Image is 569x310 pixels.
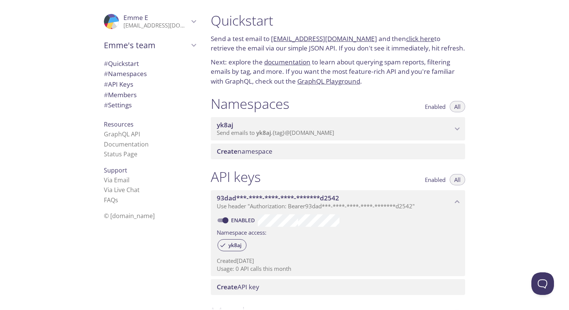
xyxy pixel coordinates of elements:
div: Create namespace [211,144,465,159]
span: yk8aj [217,121,233,129]
span: # [104,69,108,78]
span: # [104,80,108,89]
span: Members [104,90,137,99]
div: Emme's team [98,35,202,55]
a: Enabled [230,217,258,224]
span: s [115,196,118,204]
div: Emme E [98,9,202,34]
h1: API keys [211,168,261,185]
span: Send emails to . {tag} @[DOMAIN_NAME] [217,129,334,136]
div: yk8aj [218,239,246,251]
span: Create [217,283,237,291]
h1: Quickstart [211,12,465,29]
span: Quickstart [104,59,139,68]
p: Send a test email to and then to retrieve the email via our simple JSON API. If you don't see it ... [211,34,465,53]
p: [EMAIL_ADDRESS][DOMAIN_NAME] [123,22,189,29]
span: API Keys [104,80,133,89]
p: Created [DATE] [217,257,459,265]
a: GraphQL API [104,130,140,138]
a: Status Page [104,150,137,158]
span: Create [217,147,237,156]
div: Team Settings [98,100,202,110]
h1: Namespaces [211,95,289,112]
div: Create API Key [211,279,465,295]
div: yk8aj namespace [211,117,465,140]
div: Quickstart [98,58,202,69]
label: Namespace access: [217,227,266,238]
span: Namespaces [104,69,147,78]
span: # [104,90,108,99]
button: All [450,101,465,112]
a: Documentation [104,140,149,148]
p: Usage: 0 API calls this month [217,265,459,273]
div: Namespaces [98,69,202,79]
span: yk8aj [224,242,246,249]
div: API Keys [98,79,202,90]
a: FAQ [104,196,118,204]
button: Enabled [420,174,450,185]
span: namespace [217,147,272,156]
a: [EMAIL_ADDRESS][DOMAIN_NAME] [271,34,377,43]
a: click here [406,34,434,43]
p: Next: explore the to learn about querying spam reports, filtering emails by tag, and more. If you... [211,57,465,86]
span: yk8aj [256,129,271,136]
a: GraphQL Playground [297,77,360,86]
span: # [104,59,108,68]
div: Members [98,90,202,100]
span: # [104,101,108,109]
a: Via Email [104,176,129,184]
button: Enabled [420,101,450,112]
a: documentation [264,58,310,66]
button: All [450,174,465,185]
span: API key [217,283,259,291]
span: © [DOMAIN_NAME] [104,212,155,220]
span: Emme's team [104,40,189,50]
iframe: Help Scout Beacon - Open [531,272,554,295]
span: Settings [104,101,132,109]
span: Emme E [123,13,148,22]
span: Support [104,166,127,174]
a: Via Live Chat [104,186,140,194]
span: Resources [104,120,134,128]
